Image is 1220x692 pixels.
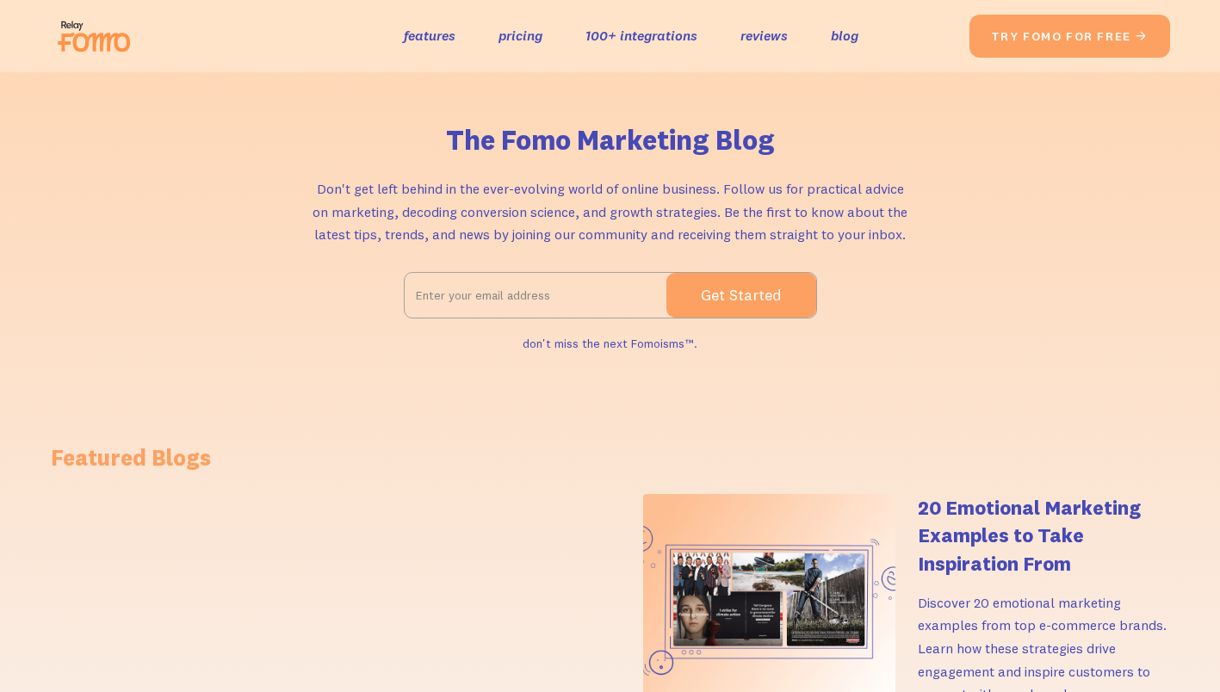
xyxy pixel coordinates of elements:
h1: Featured Blogs [51,442,1170,473]
input: Get Started [666,273,816,318]
h4: 20 Emotional Marketing Examples to Take Inspiration From [918,494,1170,578]
a: 100+ integrations [585,23,697,48]
a: try fomo for free [969,15,1170,58]
a: blog [831,23,858,48]
p: Don't get left behind in the ever-evolving world of online business. Follow us for practical advi... [309,177,912,246]
span:  [1135,28,1149,44]
input: Enter your email address [405,274,666,317]
div: don't miss the next Fomoisms™. [523,331,697,356]
a: pricing [499,23,542,48]
a: reviews [740,23,788,48]
a: features [404,23,455,48]
h1: The Fomo Marketing Blog [446,124,775,157]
